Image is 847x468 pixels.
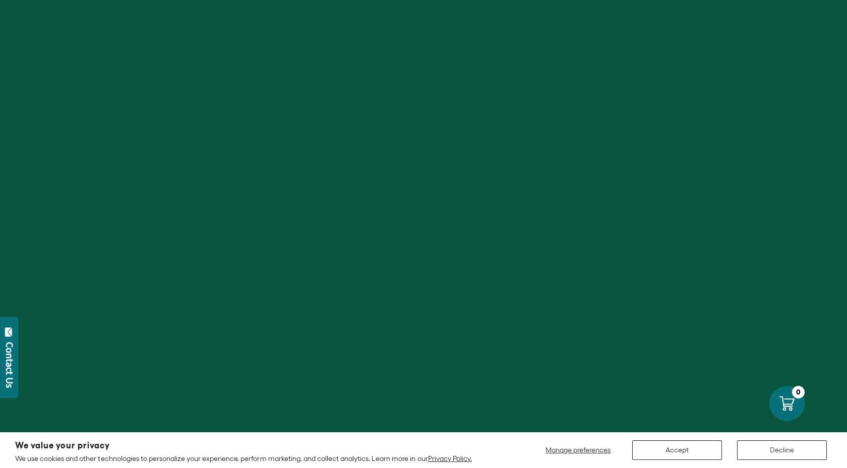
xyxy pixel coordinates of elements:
[15,441,472,450] h2: We value your privacy
[546,446,611,454] span: Manage preferences
[539,440,617,460] button: Manage preferences
[632,440,722,460] button: Accept
[15,454,472,463] p: We use cookies and other technologies to personalize your experience, perform marketing, and coll...
[5,342,15,388] div: Contact Us
[737,440,827,460] button: Decline
[792,386,805,398] div: 0
[428,454,472,462] a: Privacy Policy.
